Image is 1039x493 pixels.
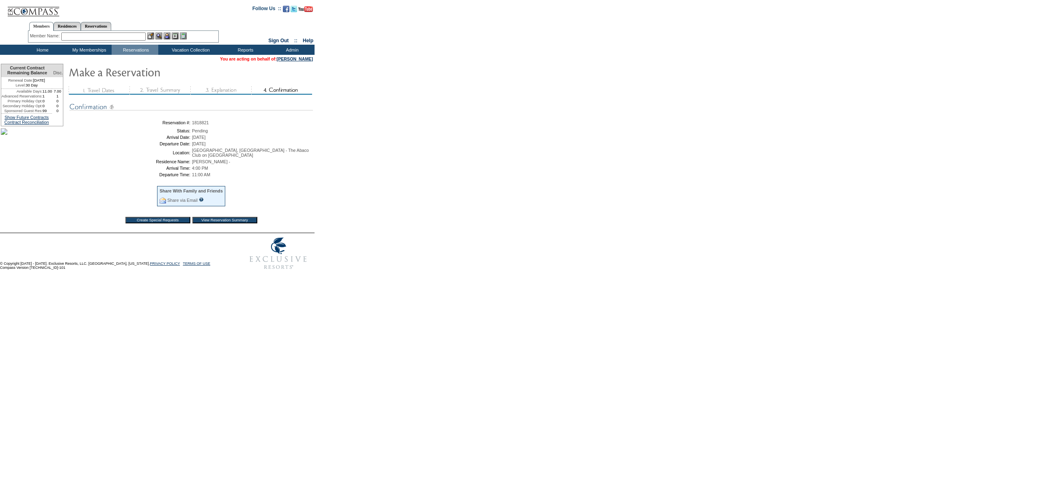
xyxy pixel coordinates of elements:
a: TERMS OF USE [183,262,211,266]
input: What is this? [199,197,204,202]
span: :: [294,38,297,43]
td: Departure Date: [71,141,190,146]
td: Available Days: [1,89,43,94]
span: Renewal Date: [8,78,33,83]
span: 11:00 AM [192,172,210,177]
span: 4:00 PM [192,166,208,171]
td: 30 Day [1,83,52,89]
span: 1818821 [192,120,209,125]
td: Home [18,45,65,55]
span: Level: [15,83,26,88]
a: Subscribe to our YouTube Channel [298,8,313,13]
img: Shot-11-010.jpg [1,128,7,135]
img: Make Reservation [69,64,231,80]
td: 0 [52,108,63,113]
td: Sponsored Guest Res: [1,108,43,113]
a: Follow us on Twitter [291,8,297,13]
td: 99 [43,108,52,113]
td: Advanced Reservations: [1,94,43,99]
td: 0 [43,99,52,104]
a: Become our fan on Facebook [283,8,289,13]
a: Residences [54,22,81,30]
div: Share With Family and Friends [160,188,223,193]
a: Reservations [81,22,111,30]
span: [PERSON_NAME] - [192,159,230,164]
img: Exclusive Resorts [242,233,315,274]
td: 0 [52,104,63,108]
td: 0 [43,104,52,108]
td: 11.00 [43,89,52,94]
td: Secondary Holiday Opt: [1,104,43,108]
input: Create Special Requests [125,217,190,223]
td: Reservations [112,45,158,55]
img: step3_state3.gif [190,86,251,95]
img: step4_state2.gif [251,86,312,95]
div: Member Name: [30,32,61,39]
td: Current Contract Remaining Balance [1,64,52,77]
td: Status: [71,128,190,133]
span: You are acting on behalf of: [220,56,313,61]
img: Reservations [172,32,179,39]
span: [DATE] [192,135,206,140]
td: 1 [43,94,52,99]
a: Members [29,22,54,31]
img: step1_state3.gif [69,86,129,95]
td: Follow Us :: [252,5,281,15]
a: Contract Reconciliation [4,120,49,125]
img: b_calculator.gif [180,32,187,39]
img: Subscribe to our YouTube Channel [298,6,313,12]
td: My Memberships [65,45,112,55]
td: Arrival Date: [71,135,190,140]
a: [PERSON_NAME] [277,56,313,61]
input: View Reservation Summary [192,217,257,223]
img: Become our fan on Facebook [283,6,289,12]
a: Sign Out [268,38,289,43]
img: Impersonate [164,32,170,39]
td: Residence Name: [71,159,190,164]
img: b_edit.gif [147,32,154,39]
span: Pending [192,128,208,133]
td: Primary Holiday Opt: [1,99,43,104]
img: View [155,32,162,39]
td: Reservation #: [71,120,190,125]
a: Show Future Contracts [4,115,49,120]
a: PRIVACY POLICY [150,262,180,266]
td: Reports [221,45,268,55]
td: Location: [71,148,190,158]
td: Arrival Time: [71,166,190,171]
td: Vacation Collection [158,45,221,55]
img: Follow us on Twitter [291,6,297,12]
td: 1 [52,94,63,99]
a: Share via Email [167,198,198,203]
td: Departure Time: [71,172,190,177]
span: Disc. [53,70,63,75]
td: Admin [268,45,315,55]
td: 7.00 [52,89,63,94]
span: [DATE] [192,141,206,146]
img: step2_state3.gif [129,86,190,95]
span: [GEOGRAPHIC_DATA], [GEOGRAPHIC_DATA] - The Abaco Club on [GEOGRAPHIC_DATA] [192,148,309,158]
a: Help [303,38,313,43]
td: 0 [52,99,63,104]
td: [DATE] [1,77,52,83]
